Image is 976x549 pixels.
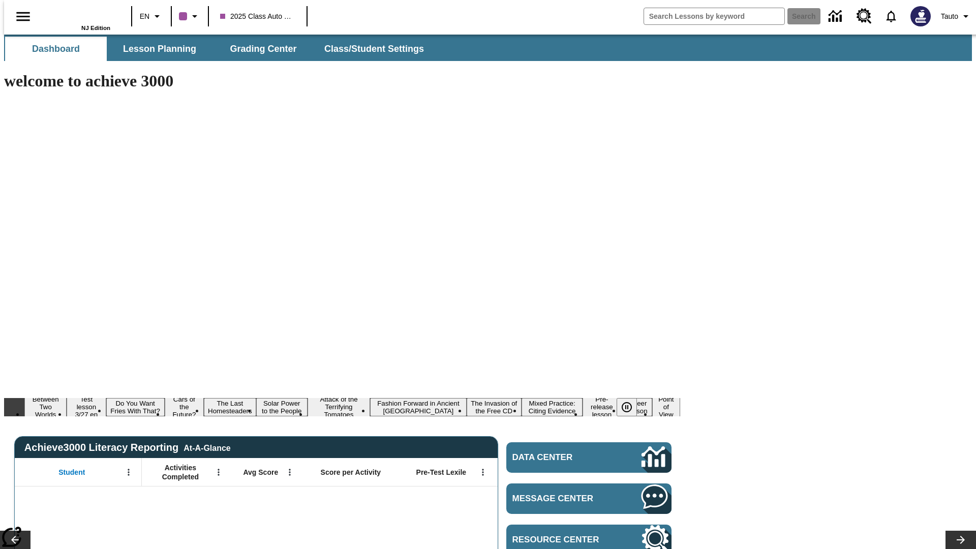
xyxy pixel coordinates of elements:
[109,37,210,61] button: Lesson Planning
[81,25,110,31] span: NJ Edition
[165,394,204,420] button: Slide 4 Cars of the Future?
[184,442,230,453] div: At-A-Glance
[512,535,611,545] span: Resource Center
[24,394,67,420] button: Slide 1 Between Two Worlds
[850,3,878,30] a: Resource Center, Will open in new tab
[204,398,256,416] button: Slide 5 The Last Homesteaders
[937,7,976,25] button: Profile/Settings
[324,43,424,55] span: Class/Student Settings
[282,465,297,480] button: Open Menu
[243,468,278,477] span: Avg Score
[4,37,433,61] div: SubNavbar
[256,398,308,416] button: Slide 6 Solar Power to the People
[211,465,226,480] button: Open Menu
[617,398,637,416] button: Pause
[44,4,110,31] div: Home
[4,35,972,61] div: SubNavbar
[67,394,106,420] button: Slide 2 Test lesson 3/27 en
[106,398,165,416] button: Slide 3 Do You Want Fries With That?
[316,37,432,61] button: Class/Student Settings
[617,398,647,416] div: Pause
[123,43,196,55] span: Lesson Planning
[583,394,621,420] button: Slide 11 Pre-release lesson
[220,11,295,22] span: 2025 Class Auto Grade 13
[370,398,466,416] button: Slide 8 Fashion Forward in Ancient Rome
[904,3,937,29] button: Select a new avatar
[121,465,136,480] button: Open Menu
[941,11,958,22] span: Tauto
[506,483,672,514] a: Message Center
[24,442,231,453] span: Achieve3000 Literacy Reporting
[175,7,205,25] button: Class color is purple. Change class color
[522,398,583,416] button: Slide 10 Mixed Practice: Citing Evidence
[135,7,168,25] button: Language: EN, Select a language
[467,398,522,416] button: Slide 9 The Invasion of the Free CD
[140,11,149,22] span: EN
[512,452,607,463] span: Data Center
[212,37,314,61] button: Grading Center
[58,468,85,477] span: Student
[32,43,80,55] span: Dashboard
[5,37,107,61] button: Dashboard
[416,468,467,477] span: Pre-Test Lexile
[8,2,38,32] button: Open side menu
[4,72,680,90] h1: welcome to achieve 3000
[44,5,110,25] a: Home
[230,43,296,55] span: Grading Center
[822,3,850,30] a: Data Center
[506,442,672,473] a: Data Center
[878,3,904,29] a: Notifications
[475,465,491,480] button: Open Menu
[910,6,931,26] img: Avatar
[308,394,371,420] button: Slide 7 Attack of the Terrifying Tomatoes
[512,494,611,504] span: Message Center
[644,8,784,24] input: search field
[321,468,381,477] span: Score per Activity
[652,394,680,420] button: Slide 13 Point of View
[945,531,976,549] button: Lesson carousel, Next
[147,463,214,481] span: Activities Completed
